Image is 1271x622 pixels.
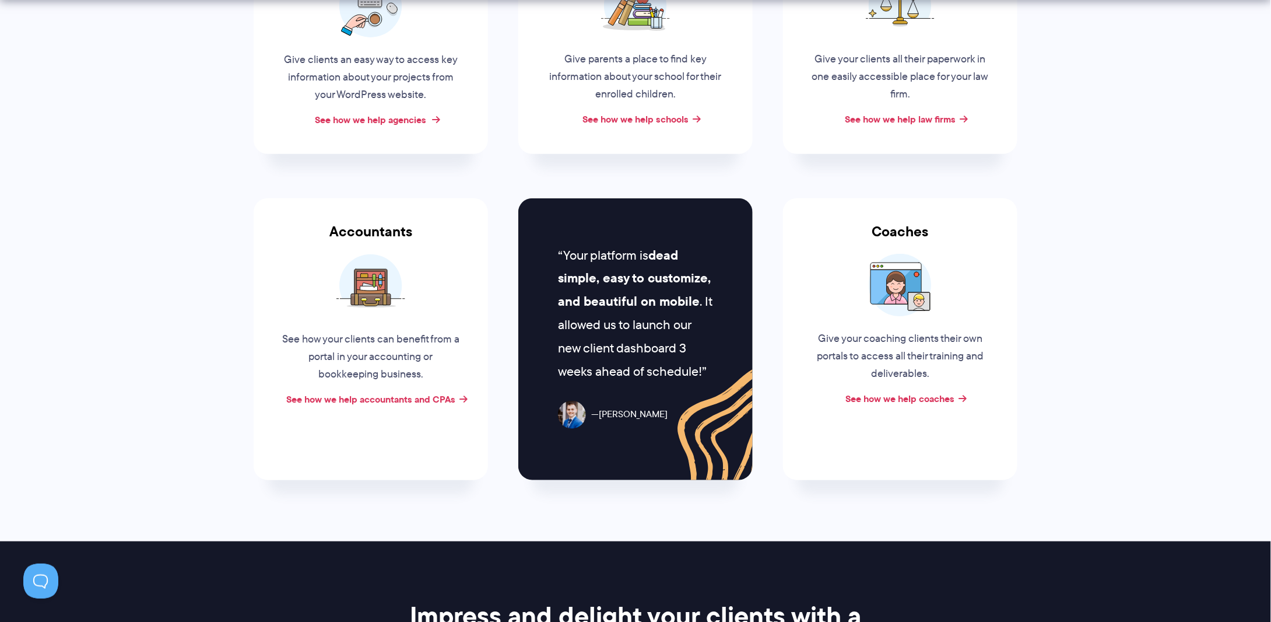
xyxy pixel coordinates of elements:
a: See how we help coaches [845,392,954,406]
p: Give clients an easy way to access key information about your projects from your WordPress website. [282,51,459,104]
h3: Coaches [783,223,1017,254]
p: Give your coaching clients their own portals to access all their training and deliverables. [812,330,989,383]
b: dead simple, easy to customize, and beautiful on mobile [558,246,711,312]
iframe: Toggle Customer Support [23,564,58,599]
h3: Accountants [254,223,488,254]
p: Give parents a place to find key information about your school for their enrolled children. [547,51,724,103]
span: Your platform is . It allowed us to launch our new client dashboard 3 weeks ahead of schedule! [558,246,712,380]
p: See how your clients can benefit from a portal in your accounting or bookkeeping business. [282,331,459,383]
span: [PERSON_NAME] [591,406,668,423]
a: See how we help law firms [845,112,956,126]
a: See how we help agencies [315,113,427,127]
a: See how we help schools [582,112,689,126]
a: See how we help accountants and CPAs [286,392,455,406]
p: Give your clients all their paperwork in one easily accessible place for your law firm. [812,51,989,103]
